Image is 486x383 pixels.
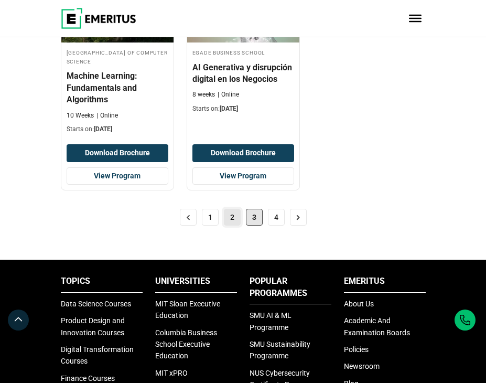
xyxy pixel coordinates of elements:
[61,300,131,308] a: Data Science Courses
[94,125,112,133] span: [DATE]
[268,209,285,226] a: 4
[96,111,118,120] p: Online
[155,300,220,320] a: MIT Sloan Executive Education
[344,316,410,336] a: Academic And Examination Boards
[67,144,168,162] button: Download Brochure
[67,125,168,134] p: Starts on:
[224,209,241,226] a: 2
[344,300,374,308] a: About Us
[61,345,134,365] a: Digital Transformation Courses
[246,209,263,226] span: 3
[61,316,125,336] a: Product Design and Innovation Courses
[155,369,188,377] a: MIT xPRO
[250,311,291,331] a: SMU AI & ML Programme
[250,340,310,360] a: SMU Sustainability Programme
[192,48,294,57] h4: EGADE Business School
[192,62,294,86] h4: AI Generativa y disrupción digital en los Negocios
[409,15,422,22] button: Toggle Menu
[290,209,307,226] a: >
[344,362,380,370] a: Newsroom
[192,90,215,99] p: 8 weeks
[61,374,115,382] a: Finance Courses
[192,144,294,162] button: Download Brochure
[67,70,168,105] h4: Machine Learning: Fundamentals and Algorithms
[220,105,238,112] span: [DATE]
[155,328,217,360] a: Columbia Business School Executive Education
[344,345,369,354] a: Policies
[180,209,197,226] a: <
[67,167,168,185] a: View Program
[192,104,294,113] p: Starts on:
[218,90,239,99] p: Online
[202,209,219,226] a: 1
[67,48,168,66] h4: [GEOGRAPHIC_DATA] of Computer Science
[192,167,294,185] a: View Program
[67,111,94,120] p: 10 Weeks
